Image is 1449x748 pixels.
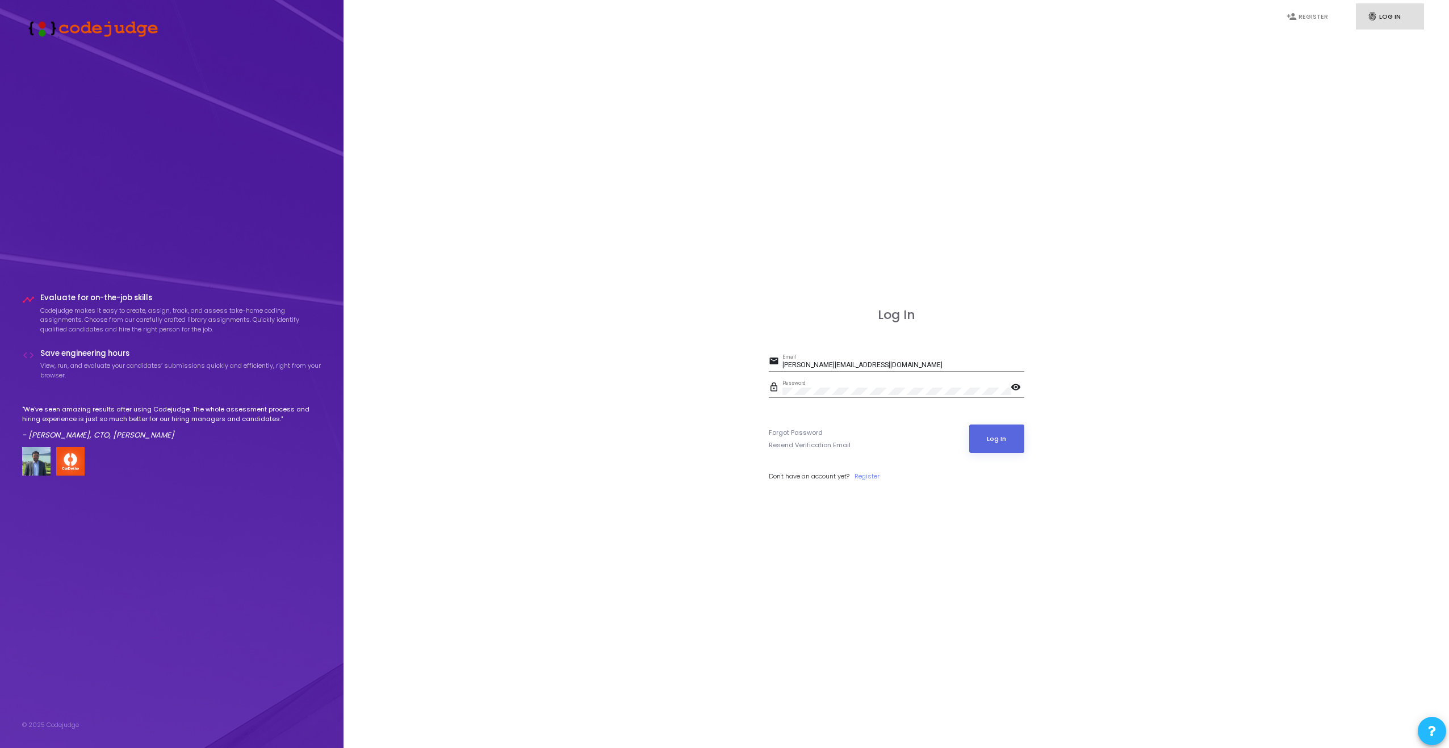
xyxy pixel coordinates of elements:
[22,720,79,730] div: © 2025 Codejudge
[1011,381,1024,395] mat-icon: visibility
[769,355,782,369] mat-icon: email
[782,362,1024,369] input: Email
[40,361,322,380] p: View, run, and evaluate your candidates’ submissions quickly and efficiently, right from your bro...
[40,306,322,334] p: Codejudge makes it easy to create, assign, track, and assess take-home coding assignments. Choose...
[22,430,174,440] em: - [PERSON_NAME], CTO, [PERSON_NAME]
[22,349,35,362] i: code
[769,381,782,395] mat-icon: lock_outline
[969,425,1024,453] button: Log In
[40,349,322,358] h4: Save engineering hours
[769,428,823,438] a: Forgot Password
[1367,11,1377,22] i: fingerprint
[769,308,1024,322] h3: Log In
[769,440,851,450] a: Resend Verification Email
[769,472,849,481] span: Don't have an account yet?
[855,472,880,481] a: Register
[22,405,322,423] p: "We've seen amazing results after using Codejudge. The whole assessment process and hiring experi...
[22,293,35,306] i: timeline
[22,447,51,476] img: user image
[1287,11,1297,22] i: person_add
[56,447,85,476] img: company-logo
[1275,3,1343,30] a: person_addRegister
[1356,3,1424,30] a: fingerprintLog In
[40,293,322,302] h4: Evaluate for on-the-job skills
